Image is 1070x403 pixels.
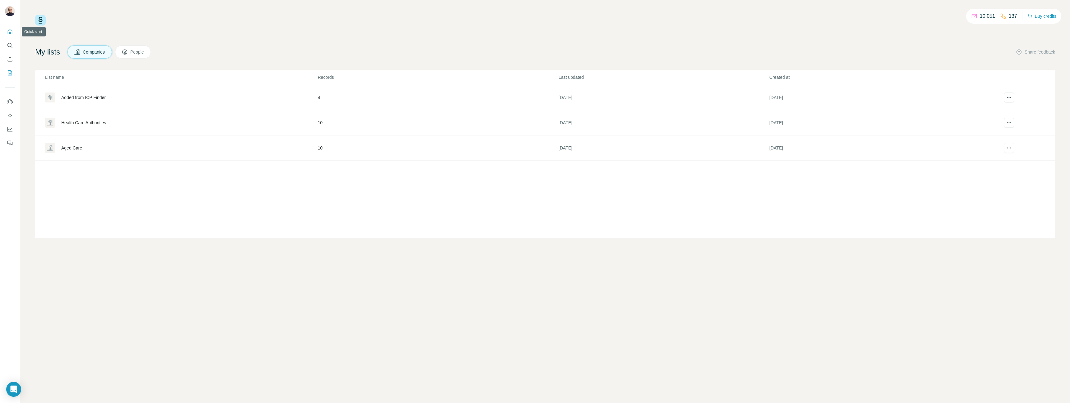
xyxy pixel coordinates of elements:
div: Added from ICP Finder [61,94,106,101]
td: [DATE] [769,85,980,110]
td: [DATE] [558,110,769,135]
p: Records [318,74,558,80]
button: actions [1004,143,1014,153]
td: [DATE] [558,85,769,110]
p: Created at [769,74,979,80]
td: 10 [317,110,558,135]
button: Quick start [5,26,15,37]
div: Aged Care [61,145,82,151]
button: Dashboard [5,124,15,135]
h4: My lists [35,47,60,57]
button: Search [5,40,15,51]
button: Use Surfe API [5,110,15,121]
td: 10 [317,135,558,161]
button: actions [1004,92,1014,102]
p: List name [45,74,317,80]
p: Last updated [559,74,769,80]
button: My lists [5,67,15,78]
button: actions [1004,118,1014,128]
button: Enrich CSV [5,54,15,65]
div: Health Care Authorities [61,120,106,126]
img: Surfe Logo [35,15,46,26]
button: Buy credits [1027,12,1056,21]
td: 4 [317,85,558,110]
button: Use Surfe on LinkedIn [5,96,15,107]
div: Open Intercom Messenger [6,382,21,397]
button: Feedback [5,137,15,149]
button: Share feedback [1016,49,1055,55]
td: [DATE] [769,110,980,135]
p: 10,051 [980,12,995,20]
span: Companies [83,49,105,55]
img: Avatar [5,6,15,16]
span: People [130,49,145,55]
p: 137 [1009,12,1017,20]
td: [DATE] [558,135,769,161]
td: [DATE] [769,135,980,161]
